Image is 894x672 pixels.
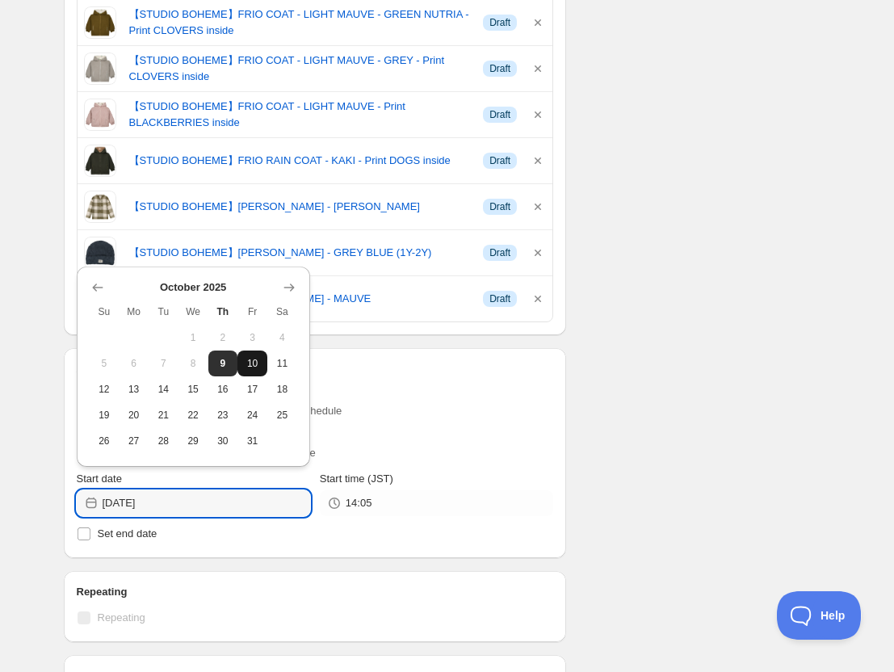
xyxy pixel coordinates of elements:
[125,409,142,422] span: 20
[178,299,208,325] th: Wednesday
[155,435,172,447] span: 28
[237,402,267,428] button: Friday October 24 2025
[237,428,267,454] button: Friday October 31 2025
[96,305,113,318] span: Su
[208,325,238,351] button: Thursday October 2 2025
[98,611,145,624] span: Repeating
[125,435,142,447] span: 27
[149,376,178,402] button: Tuesday October 14 2025
[86,276,109,299] button: Show previous month, September 2025
[125,383,142,396] span: 13
[489,62,510,75] span: Draft
[155,305,172,318] span: Tu
[119,402,149,428] button: Monday October 20 2025
[125,305,142,318] span: Mo
[77,584,554,600] h2: Repeating
[129,153,471,169] a: 【STUDIO BOHEME】FRIO RAIN COAT - KAKI - Print DOGS inside
[777,591,862,640] iframe: Toggle Customer Support
[119,299,149,325] th: Monday
[489,16,510,29] span: Draft
[155,357,172,370] span: 7
[208,351,238,376] button: Today Thursday October 9 2025
[489,292,510,305] span: Draft
[237,351,267,376] button: Friday October 10 2025
[244,383,261,396] span: 17
[96,383,113,396] span: 12
[489,200,510,213] span: Draft
[215,383,232,396] span: 16
[96,435,113,447] span: 26
[244,331,261,344] span: 3
[90,428,120,454] button: Sunday October 26 2025
[489,154,510,167] span: Draft
[149,351,178,376] button: Tuesday October 7 2025
[185,357,202,370] span: 8
[178,325,208,351] button: Wednesday October 1 2025
[267,299,297,325] th: Saturday
[90,299,120,325] th: Sunday
[125,357,142,370] span: 6
[237,376,267,402] button: Friday October 17 2025
[178,351,208,376] button: Wednesday October 8 2025
[129,6,471,39] a: 【STUDIO BOHEME】FRIO COAT - LIGHT MAUVE - GREEN NUTRIA - Print CLOVERS inside
[267,376,297,402] button: Saturday October 18 2025
[237,325,267,351] button: Friday October 3 2025
[267,325,297,351] button: Saturday October 4 2025
[274,305,291,318] span: Sa
[129,99,471,131] a: 【STUDIO BOHEME】FRIO COAT - LIGHT MAUVE - Print BLACKBERRIES inside
[178,376,208,402] button: Wednesday October 15 2025
[149,402,178,428] button: Tuesday October 21 2025
[185,383,202,396] span: 15
[215,305,232,318] span: Th
[208,428,238,454] button: Thursday October 30 2025
[208,299,238,325] th: Thursday
[185,305,202,318] span: We
[244,305,261,318] span: Fr
[208,376,238,402] button: Thursday October 16 2025
[155,409,172,422] span: 21
[267,351,297,376] button: Saturday October 11 2025
[119,428,149,454] button: Monday October 27 2025
[119,376,149,402] button: Monday October 13 2025
[129,245,471,261] a: 【STUDIO BOHEME】[PERSON_NAME] - GREY BLUE (1Y-2Y)
[178,402,208,428] button: Wednesday October 22 2025
[77,361,554,377] h2: Active dates
[320,472,393,485] span: Start time (JST)
[90,351,120,376] button: Sunday October 5 2025
[119,351,149,376] button: Monday October 6 2025
[489,108,510,121] span: Draft
[215,357,232,370] span: 9
[274,383,291,396] span: 18
[185,331,202,344] span: 1
[185,409,202,422] span: 22
[215,409,232,422] span: 23
[215,435,232,447] span: 30
[489,246,510,259] span: Draft
[96,409,113,422] span: 19
[274,331,291,344] span: 4
[267,402,297,428] button: Saturday October 25 2025
[278,276,300,299] button: Show next month, November 2025
[77,472,122,485] span: Start date
[149,299,178,325] th: Tuesday
[237,299,267,325] th: Friday
[185,435,202,447] span: 29
[90,376,120,402] button: Sunday October 12 2025
[90,402,120,428] button: Sunday October 19 2025
[215,331,232,344] span: 2
[274,357,291,370] span: 11
[129,52,471,85] a: 【STUDIO BOHEME】FRIO COAT - LIGHT MAUVE - GREY - Print CLOVERS inside
[244,409,261,422] span: 24
[155,383,172,396] span: 14
[178,428,208,454] button: Wednesday October 29 2025
[274,409,291,422] span: 25
[149,428,178,454] button: Tuesday October 28 2025
[244,435,261,447] span: 31
[129,199,471,215] a: 【STUDIO BOHEME】[PERSON_NAME] - [PERSON_NAME]
[208,402,238,428] button: Thursday October 23 2025
[244,357,261,370] span: 10
[98,527,157,540] span: Set end date
[96,357,113,370] span: 5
